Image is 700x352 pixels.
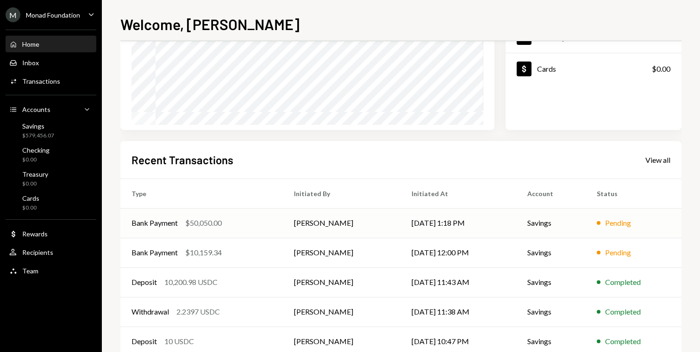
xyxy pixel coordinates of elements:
td: Savings [516,208,586,238]
td: Savings [516,267,586,297]
div: Accounts [22,105,50,113]
a: View all [645,154,670,165]
div: Cards [22,194,39,202]
th: Initiated By [283,179,400,208]
td: [DATE] 12:00 PM [400,238,516,267]
a: Rewards [6,225,96,242]
a: Cards$0.00 [506,53,681,84]
a: Home [6,36,96,52]
div: Deposit [131,277,157,288]
a: Accounts [6,101,96,117]
div: View all [645,155,670,165]
div: Inbox [22,59,39,67]
div: M [6,7,20,22]
div: $0.00 [22,156,50,164]
a: Checking$0.00 [6,143,96,166]
div: Rewards [22,230,48,238]
div: Transactions [22,77,60,85]
div: Bank Payment [131,247,178,258]
td: Savings [516,297,586,327]
a: Team [6,262,96,279]
a: Inbox [6,54,96,71]
div: Withdrawal [131,306,169,317]
a: Savings$579,456.07 [6,119,96,142]
th: Status [586,179,681,208]
div: Treasury [22,170,48,178]
th: Account [516,179,586,208]
div: $10,159.34 [185,247,222,258]
a: Treasury$0.00 [6,167,96,190]
td: [PERSON_NAME] [283,297,400,327]
div: $0.00 [652,63,670,74]
div: Deposit [131,336,157,347]
a: Cards$0.00 [6,191,96,214]
div: $50,050.00 [185,217,222,228]
td: [PERSON_NAME] [283,238,400,267]
div: Completed [605,306,641,317]
td: [DATE] 11:43 AM [400,267,516,297]
div: $0.00 [22,180,48,188]
div: Cards [537,64,556,73]
div: $0.00 [22,204,39,212]
div: Recipients [22,248,53,256]
div: $579,456.07 [22,132,54,140]
div: Pending [605,217,631,228]
a: Transactions [6,73,96,89]
div: 10,200.98 USDC [164,277,218,288]
a: Recipients [6,244,96,260]
th: Type [120,179,283,208]
h2: Recent Transactions [131,152,233,167]
td: [PERSON_NAME] [283,208,400,238]
th: Initiated At [400,179,516,208]
h1: Welcome, [PERSON_NAME] [120,15,300,33]
div: Pending [605,247,631,258]
td: [DATE] 11:38 AM [400,297,516,327]
div: Checking [22,146,50,154]
div: Team [22,267,38,275]
td: Savings [516,238,586,267]
td: [DATE] 1:18 PM [400,208,516,238]
td: [PERSON_NAME] [283,267,400,297]
div: Monad Foundation [26,11,80,19]
div: Home [22,40,39,48]
div: Completed [605,336,641,347]
div: 2.2397 USDC [176,306,220,317]
div: Savings [22,122,54,130]
div: Completed [605,277,641,288]
div: 10 USDC [164,336,194,347]
div: Bank Payment [131,217,178,228]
